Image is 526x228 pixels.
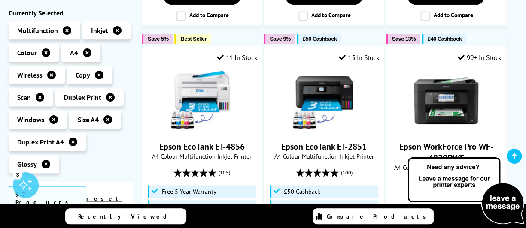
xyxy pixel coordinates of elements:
[9,9,133,17] div: Currently Selected
[17,71,43,79] span: Wireless
[64,93,101,102] span: Duplex Print
[170,126,234,134] a: Epson EcoTank ET-4856
[414,126,478,134] a: Epson WorkForce Pro WF-4820DWF
[264,34,295,44] button: Save 9%
[70,48,78,57] span: A4
[170,68,234,132] img: Epson EcoTank ET-4856
[17,138,64,146] span: Duplex Print A4
[298,11,351,21] label: Add to Compare
[65,208,186,224] a: Recently Viewed
[268,152,379,160] span: A4 Colour Multifunction Inkjet Printer
[148,36,168,42] span: Save 5%
[284,203,338,210] span: Free 5 Year Warranty
[17,115,45,124] span: Windows
[386,34,420,44] button: Save 13%
[17,26,58,35] span: Multifunction
[297,34,341,44] button: £50 Cashback
[76,71,90,79] span: Copy
[17,160,37,168] span: Glossy
[458,53,502,62] div: 99+ In Stock
[86,195,126,211] a: reset filters
[176,11,229,21] label: Add to Compare
[399,141,493,163] a: Epson WorkForce Pro WF-4820DWF
[292,68,356,132] img: Epson EcoTank ET-2851
[217,53,257,62] div: 11 In Stock
[414,68,478,132] img: Epson WorkForce Pro WF-4820DWF
[281,141,367,152] a: Epson EcoTank ET-2851
[162,188,216,195] span: Free 5 Year Warranty
[219,165,230,181] span: (105)
[180,36,207,42] span: Best Seller
[17,93,31,102] span: Scan
[78,213,176,220] span: Recently Viewed
[162,203,254,217] span: 0.3p per Mono Page, 0.7p per Colour Page*
[406,156,526,226] img: Open Live Chat window
[303,36,337,42] span: £50 Cashback
[17,48,37,57] span: Colour
[428,36,462,42] span: £40 Cashback
[341,165,352,181] span: (100)
[284,188,320,195] span: £50 Cashback
[13,169,22,179] div: 3
[327,213,431,220] span: Compare Products
[146,152,257,160] span: A4 Colour Multifunction Inkjet Printer
[420,11,473,21] label: Add to Compare
[174,34,211,44] button: Best Seller
[391,163,502,180] span: A4 Colour Multifunction Inkjet Wireless Printer
[78,115,99,124] span: Size A4
[159,141,245,152] a: Epson EcoTank ET-4856
[91,26,108,35] span: Inkjet
[292,126,356,134] a: Epson EcoTank ET-2851
[142,34,173,44] button: Save 5%
[313,208,434,224] a: Compare Products
[422,34,466,44] button: £40 Cashback
[392,36,416,42] span: Save 13%
[9,186,86,219] span: 97 Products Found
[339,53,379,62] div: 15 In Stock
[270,36,290,42] span: Save 9%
